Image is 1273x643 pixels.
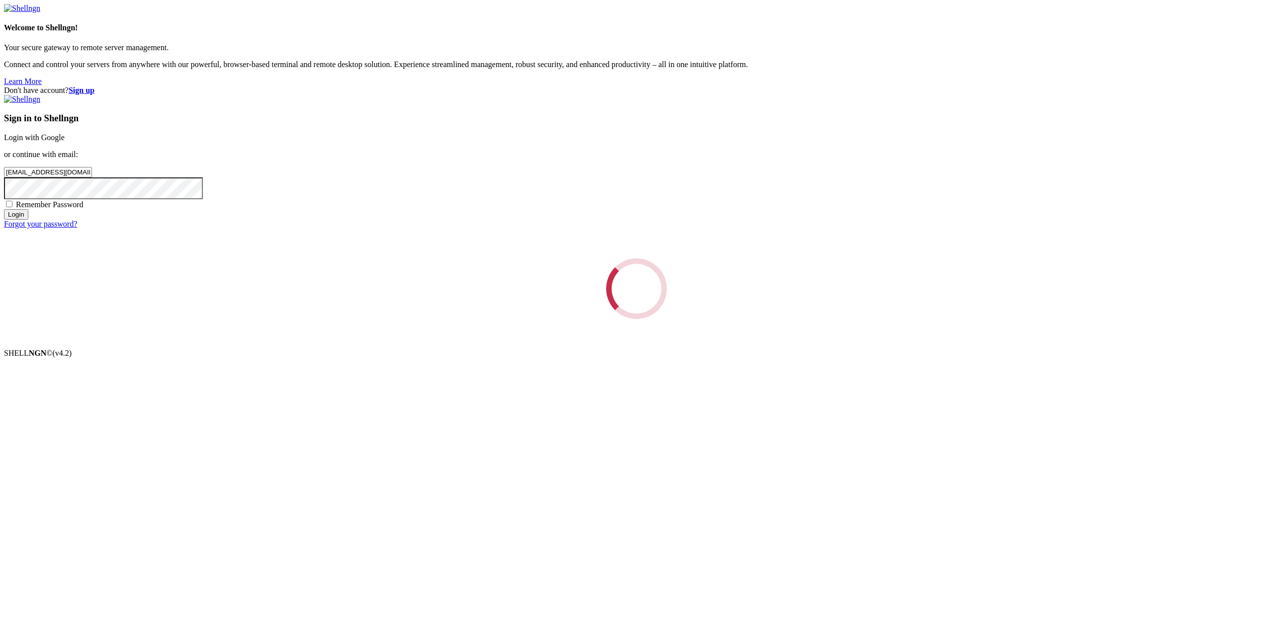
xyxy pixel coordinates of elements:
span: Remember Password [16,200,84,209]
div: Loading... [606,258,667,319]
h3: Sign in to Shellngn [4,113,1269,124]
img: Shellngn [4,4,40,13]
p: Connect and control your servers from anywhere with our powerful, browser-based terminal and remo... [4,60,1269,69]
a: Sign up [69,86,94,94]
a: Forgot your password? [4,220,77,228]
span: 4.2.0 [53,349,72,357]
b: NGN [29,349,47,357]
input: Remember Password [6,201,12,207]
div: Don't have account? [4,86,1269,95]
p: or continue with email: [4,150,1269,159]
input: Email address [4,167,92,177]
h4: Welcome to Shellngn! [4,23,1269,32]
input: Login [4,209,28,220]
a: Login with Google [4,133,65,142]
a: Learn More [4,77,42,85]
p: Your secure gateway to remote server management. [4,43,1269,52]
img: Shellngn [4,95,40,104]
span: SHELL © [4,349,72,357]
